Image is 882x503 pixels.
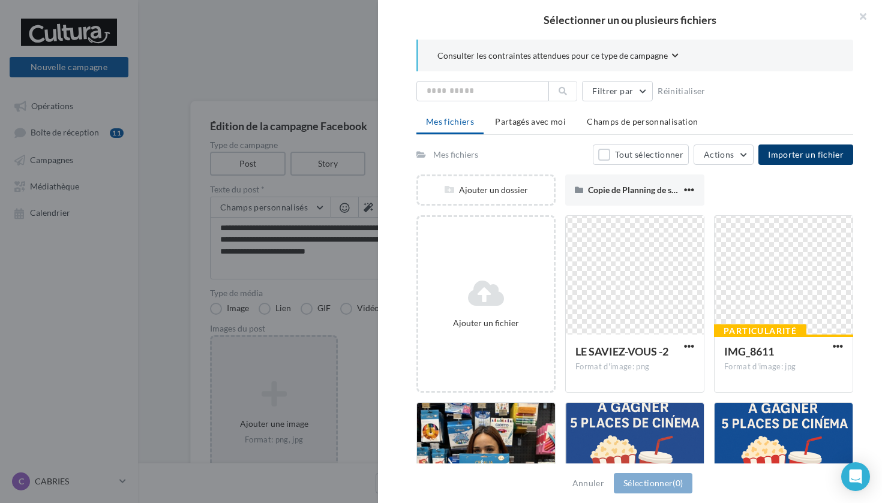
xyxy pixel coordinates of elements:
[724,362,843,372] div: Format d'image: jpg
[588,185,707,195] span: Copie de Planning de septembre
[653,84,710,98] button: Réinitialiser
[714,324,806,338] div: Particularité
[423,317,549,329] div: Ajouter un fichier
[593,144,689,165] button: Tout sélectionner
[433,149,478,161] div: Mes fichiers
[437,49,679,64] button: Consulter les contraintes attendues pour ce type de campagne
[575,362,694,372] div: Format d'image: png
[568,476,609,490] button: Annuler
[704,149,734,159] span: Actions
[694,144,754,165] button: Actions
[397,14,863,25] h2: Sélectionner un ou plusieurs fichiers
[673,478,683,488] span: (0)
[841,462,870,491] div: Open Intercom Messenger
[614,473,692,493] button: Sélectionner(0)
[575,345,668,358] span: LE SAVIEZ-VOUS -2
[426,116,474,126] span: Mes fichiers
[437,50,668,62] span: Consulter les contraintes attendues pour ce type de campagne
[587,116,698,126] span: Champs de personnalisation
[418,184,554,196] div: Ajouter un dossier
[582,81,653,101] button: Filtrer par
[768,149,844,159] span: Importer un fichier
[758,144,853,165] button: Importer un fichier
[724,345,774,358] span: IMG_8611
[495,116,566,126] span: Partagés avec moi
